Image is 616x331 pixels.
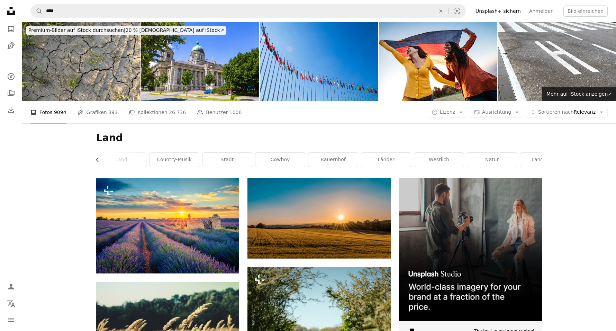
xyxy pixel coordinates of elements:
a: Cowboy [255,153,305,167]
a: Länder [361,153,411,167]
a: Entdecken [4,70,18,84]
a: Stadt [202,153,252,167]
a: Anmelden [525,6,558,17]
a: Landschaft [520,153,570,167]
a: Unsplash+ sichern [471,6,525,17]
a: Fotos [4,22,18,36]
a: Premium-Bilder auf iStock durchsuchen|20 % [DEMOGRAPHIC_DATA] auf iStock↗ [22,22,230,39]
a: westlich [414,153,464,167]
span: 26.736 [169,108,186,116]
img: brown field near tree during daytime [247,178,390,259]
button: Liste nach links verschieben [96,153,104,167]
a: Bauernhof [308,153,358,167]
span: 393 [108,108,118,116]
span: Relevanz [538,109,596,116]
a: Kollektionen 26.736 [129,101,186,123]
img: flags [260,22,378,101]
img: file-1715651741414-859baba4300dimage [399,178,542,321]
img: Zwei multiethnische Frauen mit deutscher Flagge [379,22,497,101]
a: Grafiken 393 [78,101,118,123]
span: Sortieren nach [538,109,574,115]
a: Grafiken [4,39,18,53]
img: Französisches Lavendelfeld bei Sonnenuntergang. [96,178,239,273]
button: Menü [4,313,18,327]
button: Ausrichtung [470,107,523,118]
h1: Land [96,132,542,144]
a: Country-Musik [150,153,199,167]
span: Mehr auf iStock anzeigen ↗ [546,91,612,97]
button: Unsplash suchen [31,5,43,18]
span: Ausrichtung [482,109,511,115]
a: Benutzer 1006 [197,101,242,123]
img: Betonfahrbahn mit weißen Markierungen und Zebrastreifen in der Nähe des Bürgersteigs [498,22,616,101]
form: Finden Sie Bildmaterial auf der ganzen Webseite [30,4,466,18]
span: 20 % [DEMOGRAPHIC_DATA] auf iStock ↗ [28,27,224,33]
img: Gebäude des Oberlandesgerichts Hamburg [141,22,260,101]
a: Bisherige Downloads [4,103,18,117]
button: Sortieren nachRelevanz [526,107,608,118]
button: Bild einreichen [563,6,608,17]
button: Lizenz [428,107,467,118]
button: Löschen [433,5,449,18]
a: Französisches Lavendelfeld bei Sonnenuntergang. [96,223,239,229]
a: Kollektionen [4,86,18,100]
span: Premium-Bilder auf iStock durchsuchen | [28,27,126,33]
span: 1006 [229,108,242,116]
a: Anmelden / Registrieren [4,280,18,294]
img: ein bisschen Gras in trockenem Boden [22,22,141,101]
a: brown field near tree during daytime [247,215,390,221]
a: Natur [467,153,517,167]
button: Visuelle Suche [449,5,465,18]
a: Mehr auf iStock anzeigen↗ [542,87,616,101]
span: Lizenz [440,109,455,115]
a: Land [97,153,146,167]
button: Sprache [4,296,18,310]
